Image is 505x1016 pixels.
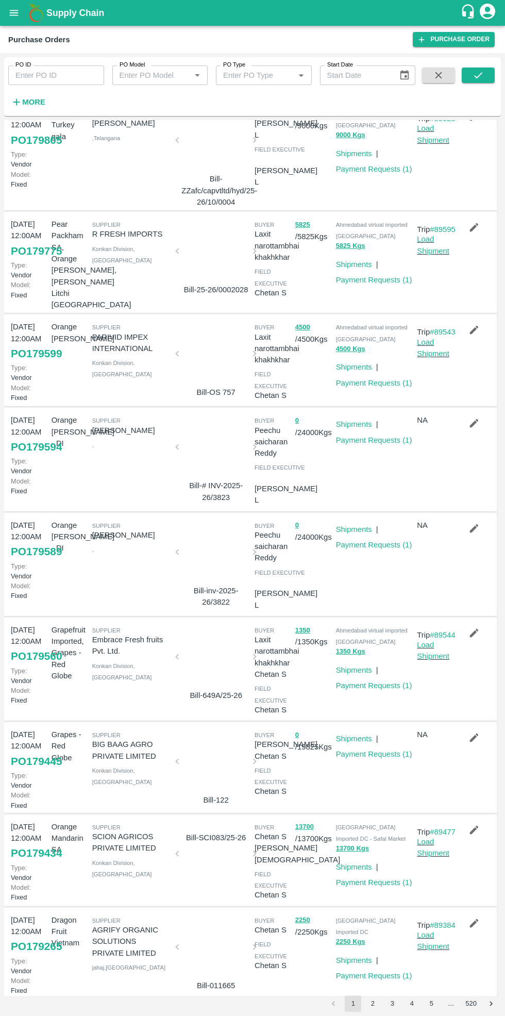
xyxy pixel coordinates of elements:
button: Open [191,69,204,82]
a: Load Shipment [417,338,449,358]
p: Bill-SCI083/25-26 [181,832,250,843]
span: field executive [255,570,305,576]
label: PO ID [15,61,31,69]
p: Trip [417,224,456,235]
span: field executive [255,371,287,389]
p: Fixed [11,581,47,601]
p: Orange [PERSON_NAME] - DI [52,520,88,554]
div: | [372,255,378,270]
span: Supplier [92,732,121,738]
button: Go to page 4 [403,995,420,1012]
p: Peechu saicharan Reddy [255,529,291,564]
p: [PERSON_NAME] [92,425,170,436]
p: [PERSON_NAME] [255,739,317,750]
span: Ahmedabad virtual imported [GEOGRAPHIC_DATA] [336,222,408,239]
a: Shipments [336,149,372,158]
p: Fixed [11,476,47,496]
p: [DATE] 12:00AM [11,321,47,344]
span: , [92,442,94,448]
div: | [372,520,378,535]
span: , Telangana [92,135,120,141]
span: buyer [255,732,274,738]
p: [PERSON_NAME] L [255,118,317,141]
p: Fixed [11,280,47,299]
p: / 13700 Kgs [295,821,332,845]
label: Start Date [327,61,353,69]
span: buyer [255,523,274,529]
p: Vendor [11,771,47,790]
a: Payment Requests (1) [336,972,412,980]
a: PO179434 [11,844,62,862]
p: Trip [417,826,456,838]
a: #89477 [430,828,456,836]
button: page 1 [345,995,361,1012]
button: 2250 Kgs [336,936,365,948]
p: / 24000 Kgs [295,520,332,543]
nav: pagination navigation [324,995,501,1012]
a: Shipments [336,363,372,371]
button: open drawer [2,1,26,25]
span: Model: [11,582,30,590]
span: field executive [255,146,305,153]
div: | [372,660,378,676]
span: Type: [11,667,27,675]
p: NA [417,520,453,531]
p: / 2250 Kgs [295,914,332,938]
span: Model: [11,171,30,178]
span: Supplier [92,523,121,529]
p: [PERSON_NAME] L [255,588,317,611]
label: PO Type [223,61,245,69]
a: Shipments [336,525,372,534]
p: Fixed [11,882,47,902]
span: Model: [11,477,30,485]
a: Shipments [336,863,372,871]
p: [DATE] 12:00AM [11,821,47,844]
p: Orange [PERSON_NAME] - DI [52,414,88,449]
span: Ahmedabad virtual imported [GEOGRAPHIC_DATA] [336,324,408,342]
span: buyer [255,418,274,424]
span: Ahmedabad virtual imported [GEOGRAPHIC_DATA] [336,627,408,645]
p: Chetan S [255,704,291,715]
span: Konkan Division , [GEOGRAPHIC_DATA] [92,246,152,263]
button: 9000 Kgs [336,129,365,141]
a: Payment Requests (1) [336,276,412,284]
p: Bill-649A/25-26 [181,690,250,701]
span: Type: [11,562,27,570]
a: Shipments [336,260,372,269]
span: field executive [255,686,287,703]
p: / 1350 Kgs [295,624,332,648]
button: 0 [295,729,299,741]
div: | [372,357,378,373]
a: Shipments [336,956,372,964]
p: Chetan S [255,889,291,901]
p: Vendor [11,666,47,686]
p: Bill-122 [181,794,250,806]
div: | [372,144,378,159]
a: Payment Requests (1) [336,436,412,444]
span: buyer [255,324,274,330]
p: [PERSON_NAME] [92,529,170,541]
p: PARIVID IMPEX INTERNATIONAL [92,331,170,355]
p: Bill-# INV-2025-26/3823 [181,480,250,503]
a: Shipments [336,735,372,743]
a: Shipments [336,420,372,428]
p: Bill-011665 [181,980,250,991]
input: Enter PO Model [115,69,188,82]
p: Laxit narottambhai khakhkhar [255,228,299,263]
button: Go to page 3 [384,995,400,1012]
div: | [372,857,378,873]
button: 0 [295,520,299,531]
button: Go to next page [483,995,499,1012]
div: … [443,999,459,1009]
button: Go to page 5 [423,995,440,1012]
p: Fixed [11,790,47,810]
p: Bill-inv-2025-26/3822 [181,585,250,608]
span: buyer [255,918,274,924]
span: field executive [255,464,305,471]
a: Purchase Order [413,32,495,47]
p: Bill-OS 757 [181,387,250,398]
span: field executive [255,941,287,959]
p: Chetan S [255,669,299,680]
p: [PERSON_NAME] L [255,165,317,188]
a: PO179265 [11,937,62,956]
